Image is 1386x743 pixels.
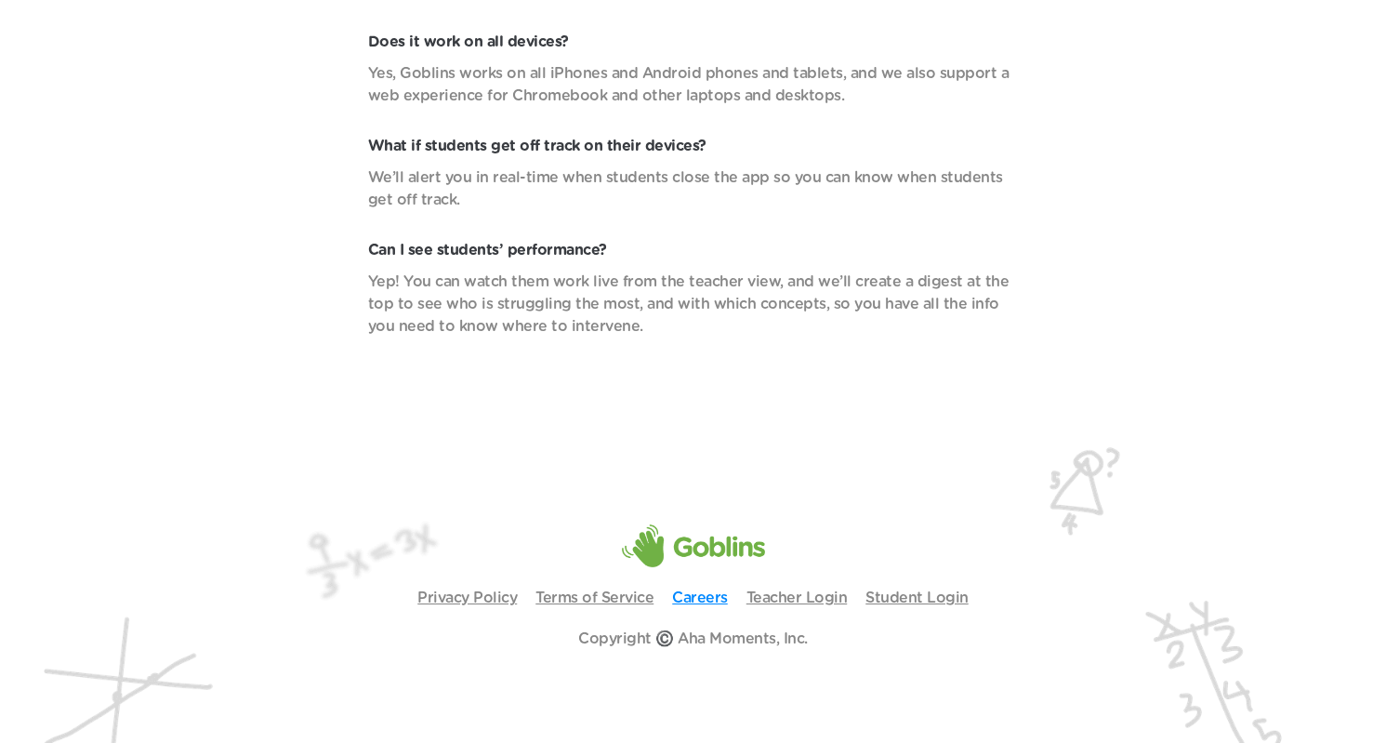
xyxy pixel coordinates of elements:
[368,62,1019,107] p: Yes, Goblins works on all iPhones and Android phones and tablets, and we also support a web exper...
[368,239,1019,261] p: Can I see students’ performance?
[368,271,1019,338] p: Yep! You can watch them work live from the teacher view, and we’ll create a digest at the top to ...
[368,31,1019,53] p: Does it work on all devices?
[535,590,653,605] a: Terms of Service
[368,166,1019,211] p: We’ll alert you in real-time when students close the app so you can know when students get off tr...
[746,590,848,605] a: Teacher Login
[865,590,969,605] a: Student Login
[368,135,1019,157] p: What if students get off track on their devices?
[578,628,808,650] p: Copyright ©️ Aha Moments, Inc.
[417,590,517,605] a: Privacy Policy
[672,590,728,605] a: Careers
